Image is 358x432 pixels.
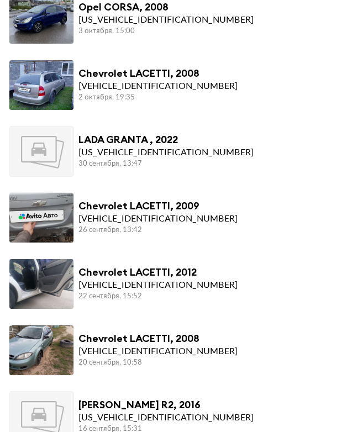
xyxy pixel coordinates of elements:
div: Chevrolet LACETTI, 2012 [78,266,238,278]
div: 3 октября, 15:00 [78,27,254,36]
div: [VEHICLE_IDENTIFICATION_NUMBER] [78,345,238,358]
div: [VEHICLE_IDENTIFICATION_NUMBER] [78,278,238,292]
div: 22 сентября, 15:52 [78,292,238,302]
a: LADA GRANTA , 2022[US_VEHICLE_IDENTIFICATION_NUMBER]30 сентября, 13:47 [9,126,254,177]
div: Opel CORSA, 2008 [78,1,254,13]
div: Chevrolet LACETTI, 2008 [78,67,238,80]
a: Chevrolet LACETTI, 2008[VEHICLE_IDENTIFICATION_NUMBER]2 октября, 19:35 [9,60,238,110]
a: Chevrolet LACETTI, 2009[VEHICLE_IDENTIFICATION_NUMBER]26 сентября, 13:42 [9,192,238,243]
div: 20 сентября, 10:58 [78,358,238,368]
div: [PERSON_NAME] R2, 2016 [78,399,254,411]
div: LADA GRANTA , 2022 [78,134,254,146]
div: [US_VEHICLE_IDENTIFICATION_NUMBER] [78,13,254,27]
div: [VEHICLE_IDENTIFICATION_NUMBER] [78,80,238,93]
a: Chevrolet LACETTI, 2012[VEHICLE_IDENTIFICATION_NUMBER]22 сентября, 15:52 [9,259,238,309]
a: Chevrolet LACETTI, 2008[VEHICLE_IDENTIFICATION_NUMBER]20 сентября, 10:58 [9,325,238,376]
div: 2 октября, 19:35 [78,93,238,103]
div: [US_VEHICLE_IDENTIFICATION_NUMBER] [78,411,254,424]
div: Chevrolet LACETTI, 2008 [78,333,238,345]
div: Chevrolet LACETTI, 2009 [78,200,238,212]
div: [VEHICLE_IDENTIFICATION_NUMBER] [78,212,238,225]
div: 26 сентября, 13:42 [78,225,238,235]
div: [US_VEHICLE_IDENTIFICATION_NUMBER] [78,146,254,159]
div: 30 сентября, 13:47 [78,159,254,169]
